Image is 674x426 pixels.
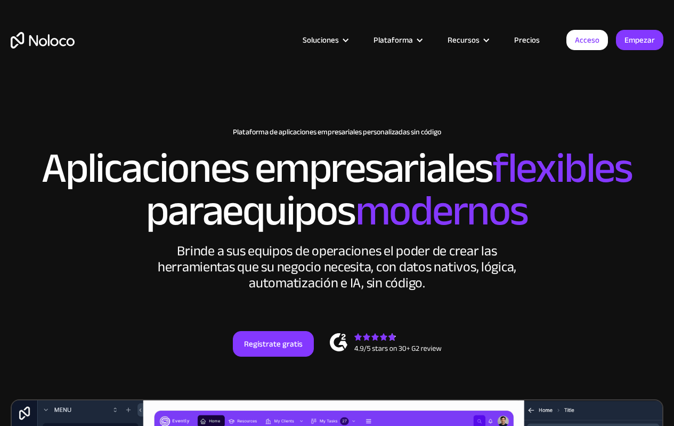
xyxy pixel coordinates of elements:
font: Soluciones [303,33,339,47]
font: Aplicaciones empresariales [42,128,493,208]
font: Plataforma de aplicaciones empresariales personalizadas sin código [233,125,441,139]
font: Precios [514,33,540,47]
font: flexibles [493,128,632,208]
font: Plataforma [373,33,413,47]
font: para [146,171,222,251]
a: Precios [501,33,553,47]
a: Acceso [566,30,608,50]
font: Empezar [624,33,655,47]
a: hogar [11,32,75,49]
div: Soluciones [289,33,360,47]
div: Recursos [434,33,501,47]
font: equipos [222,171,355,251]
div: Plataforma [360,33,434,47]
font: Recursos [448,33,480,47]
font: modernos [355,171,528,251]
font: Brinde a sus equipos de operaciones el poder de crear las herramientas que su negocio necesita, c... [158,238,516,296]
font: Regístrate gratis [244,336,303,351]
a: Empezar [616,30,663,50]
a: Regístrate gratis [233,331,314,357]
font: Acceso [575,33,599,47]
